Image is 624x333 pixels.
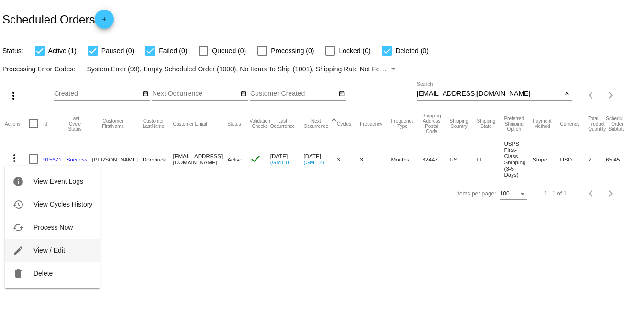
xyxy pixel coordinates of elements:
span: Process Now [33,223,73,231]
mat-icon: delete [12,268,24,279]
span: View Cycles History [33,200,92,208]
mat-icon: cached [12,222,24,233]
span: View / Edit [33,246,65,254]
span: Delete [33,269,53,277]
mat-icon: info [12,176,24,187]
mat-icon: history [12,199,24,210]
mat-icon: edit [12,245,24,256]
span: View Event Logs [33,177,83,185]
